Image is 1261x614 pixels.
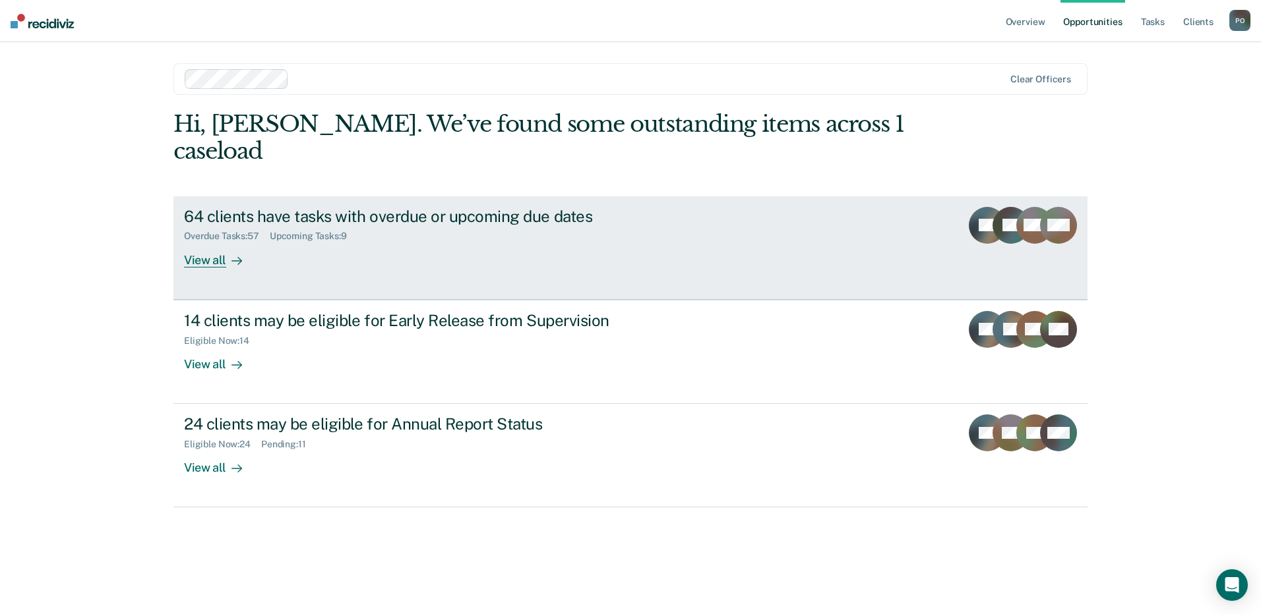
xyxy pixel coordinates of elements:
[11,14,74,28] img: Recidiviz
[184,231,270,242] div: Overdue Tasks : 57
[1216,569,1248,601] div: Open Intercom Messenger
[1010,74,1071,85] div: Clear officers
[184,450,258,476] div: View all
[173,111,905,165] div: Hi, [PERSON_NAME]. We’ve found some outstanding items across 1 caseload
[184,207,647,226] div: 64 clients have tasks with overdue or upcoming due dates
[184,414,647,433] div: 24 clients may be eligible for Annual Report Status
[184,311,647,330] div: 14 clients may be eligible for Early Release from Supervision
[184,335,260,347] div: Eligible Now : 14
[1229,10,1250,31] div: P O
[270,231,357,242] div: Upcoming Tasks : 9
[184,439,261,450] div: Eligible Now : 24
[173,300,1088,404] a: 14 clients may be eligible for Early Release from SupervisionEligible Now:14View all
[261,439,317,450] div: Pending : 11
[1229,10,1250,31] button: PO
[184,242,258,267] div: View all
[184,346,258,372] div: View all
[173,404,1088,507] a: 24 clients may be eligible for Annual Report StatusEligible Now:24Pending:11View all
[173,196,1088,300] a: 64 clients have tasks with overdue or upcoming due datesOverdue Tasks:57Upcoming Tasks:9View all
